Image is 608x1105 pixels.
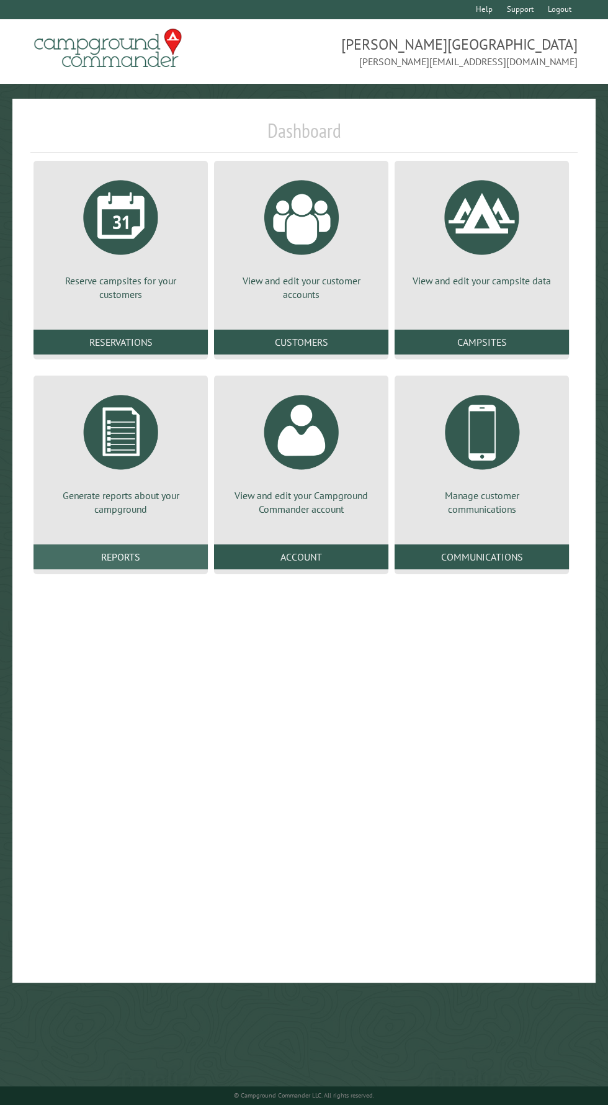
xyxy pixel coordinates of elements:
a: Account [214,544,388,569]
p: View and edit your campsite data [409,274,554,287]
a: Manage customer communications [409,386,554,516]
img: Campground Commander [30,24,186,73]
span: [PERSON_NAME][GEOGRAPHIC_DATA] [PERSON_NAME][EMAIL_ADDRESS][DOMAIN_NAME] [304,34,578,69]
a: Reports [34,544,208,569]
p: View and edit your Campground Commander account [229,489,373,516]
a: View and edit your customer accounts [229,171,373,302]
small: © Campground Commander LLC. All rights reserved. [234,1091,374,1099]
a: Customers [214,330,388,354]
a: Campsites [395,330,569,354]
p: Manage customer communications [409,489,554,516]
a: View and edit your campsite data [409,171,554,287]
a: View and edit your Campground Commander account [229,386,373,516]
a: Communications [395,544,569,569]
h1: Dashboard [30,119,578,153]
p: Generate reports about your campground [48,489,193,516]
a: Generate reports about your campground [48,386,193,516]
a: Reservations [34,330,208,354]
p: Reserve campsites for your customers [48,274,193,302]
p: View and edit your customer accounts [229,274,373,302]
a: Reserve campsites for your customers [48,171,193,302]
